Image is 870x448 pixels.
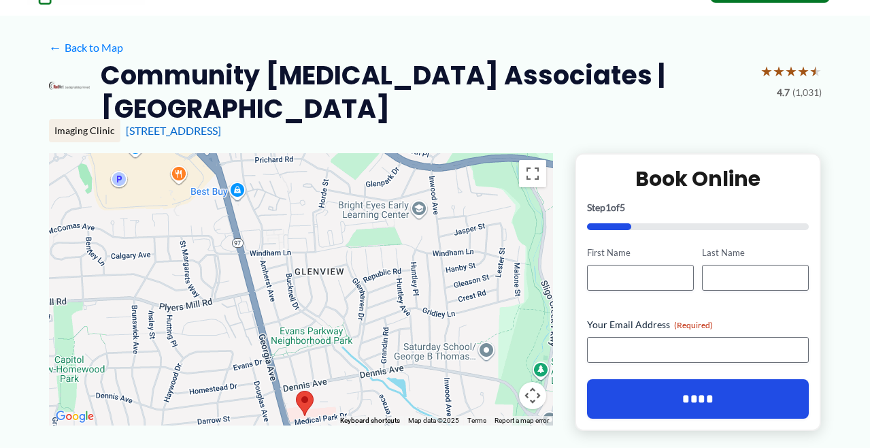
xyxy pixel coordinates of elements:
span: 5 [620,202,625,213]
span: 4.7 [777,84,790,101]
span: ★ [809,59,822,84]
span: ★ [785,59,797,84]
label: Last Name [702,246,809,259]
div: Imaging Clinic [49,119,120,142]
button: Toggle fullscreen view [519,160,546,187]
h2: Community [MEDICAL_DATA] Associates | [GEOGRAPHIC_DATA] [101,59,750,126]
a: Open this area in Google Maps (opens a new window) [52,408,97,426]
h2: Book Online [587,165,809,192]
label: Your Email Address [587,318,809,332]
a: ←Back to Map [49,37,123,58]
img: Google [52,408,97,426]
span: (Required) [674,320,713,330]
span: ★ [760,59,773,84]
span: Map data ©2025 [408,417,459,424]
span: (1,031) [792,84,822,101]
a: Report a map error [495,417,549,424]
span: 1 [605,202,611,213]
a: [STREET_ADDRESS] [126,124,221,137]
button: Keyboard shortcuts [340,416,400,426]
p: Step of [587,203,809,212]
button: Map camera controls [519,382,546,409]
label: First Name [587,246,694,259]
span: ★ [797,59,809,84]
span: ★ [773,59,785,84]
span: ← [49,41,62,54]
a: Terms (opens in new tab) [467,417,486,424]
